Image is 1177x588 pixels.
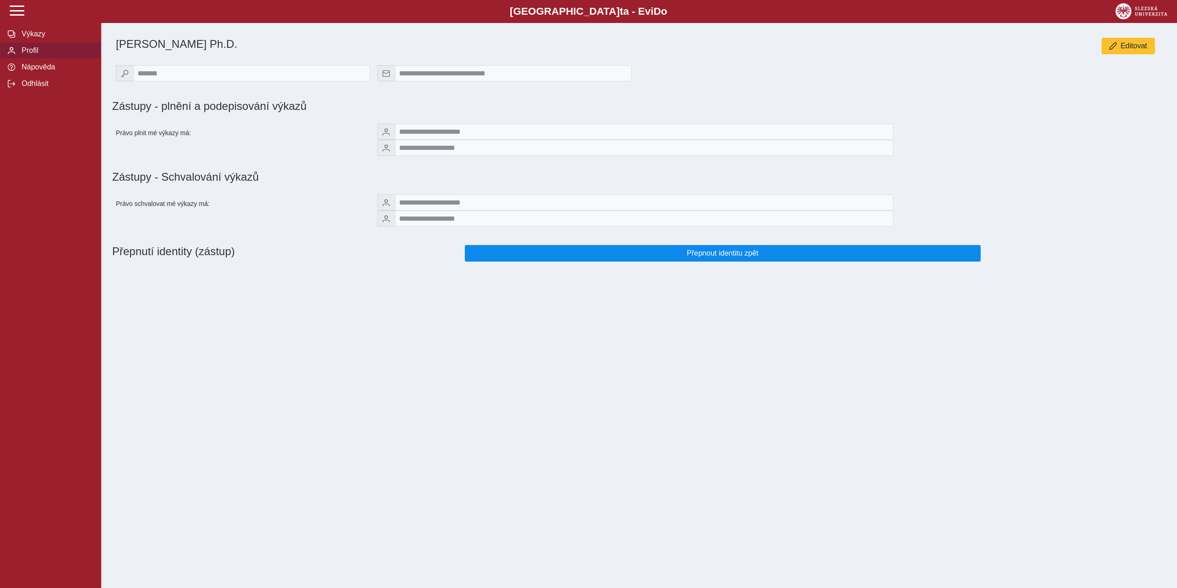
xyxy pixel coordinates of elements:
span: D [653,6,661,17]
span: Výkazy [19,30,93,38]
h1: Zástupy - Schvalování výkazů [112,171,1166,183]
span: Editovat [1120,42,1147,50]
div: Právo schvalovat mé výkazy má: [112,191,374,230]
b: [GEOGRAPHIC_DATA] a - Evi [28,6,1149,17]
span: Přepnout identitu zpět [473,249,973,257]
h1: Přepnutí identity (zástup) [112,241,461,265]
span: Nápověda [19,63,93,71]
h1: Zástupy - plnění a podepisování výkazů [112,100,806,113]
img: logo_web_su.png [1115,3,1167,19]
button: Přepnout identitu zpět [465,245,981,262]
div: Právo plnit mé výkazy má: [112,120,374,160]
h1: [PERSON_NAME] Ph.D. [116,38,806,51]
span: Odhlásit [19,80,93,88]
button: Editovat [1102,38,1155,54]
span: t [620,6,623,17]
span: o [661,6,668,17]
span: Profil [19,46,93,55]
